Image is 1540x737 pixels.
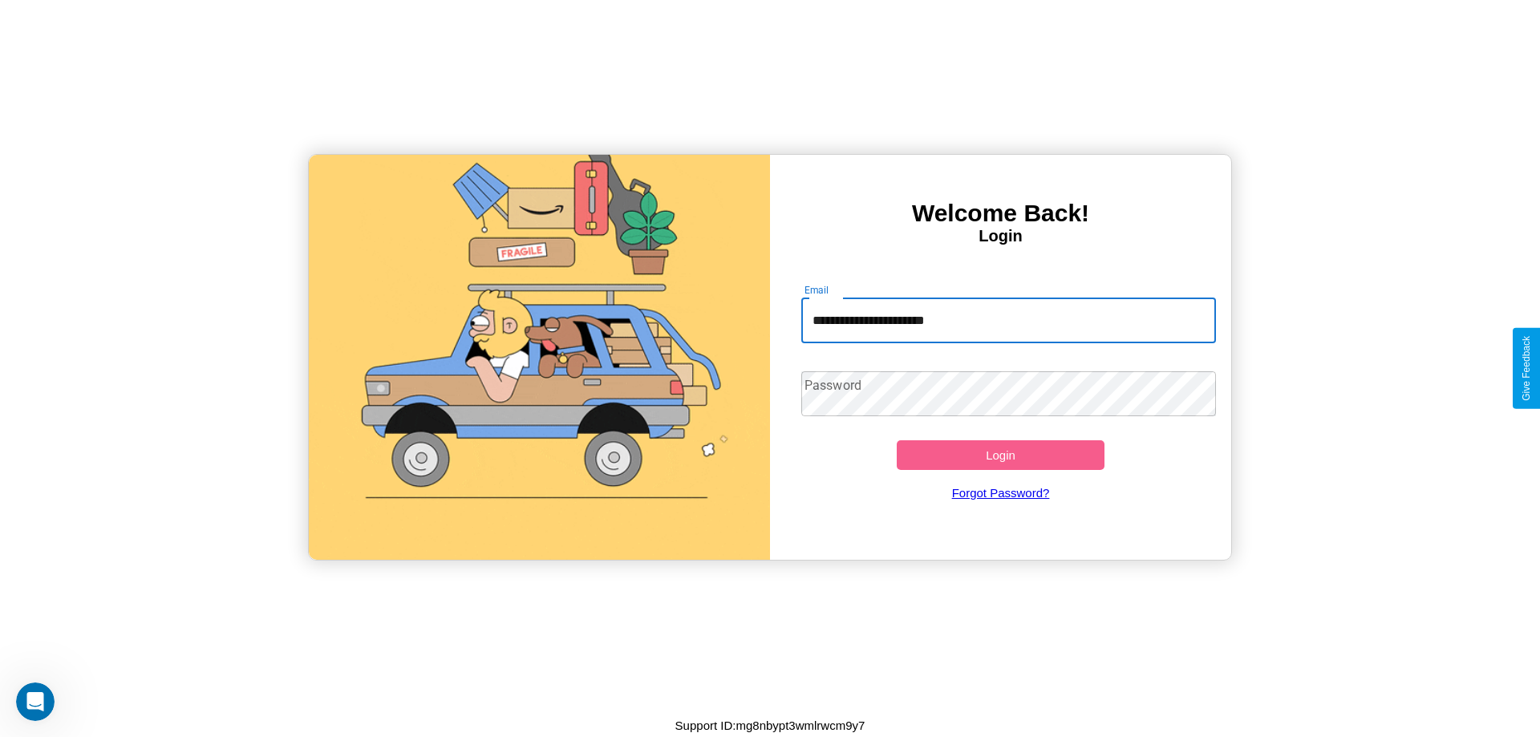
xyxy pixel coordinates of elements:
h4: Login [770,227,1231,245]
img: gif [309,155,770,560]
iframe: Intercom live chat [16,682,55,721]
h3: Welcome Back! [770,200,1231,227]
button: Login [897,440,1104,470]
p: Support ID: mg8nbypt3wmlrwcm9y7 [675,715,865,736]
div: Give Feedback [1521,336,1532,401]
a: Forgot Password? [793,470,1209,516]
label: Email [804,283,829,297]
